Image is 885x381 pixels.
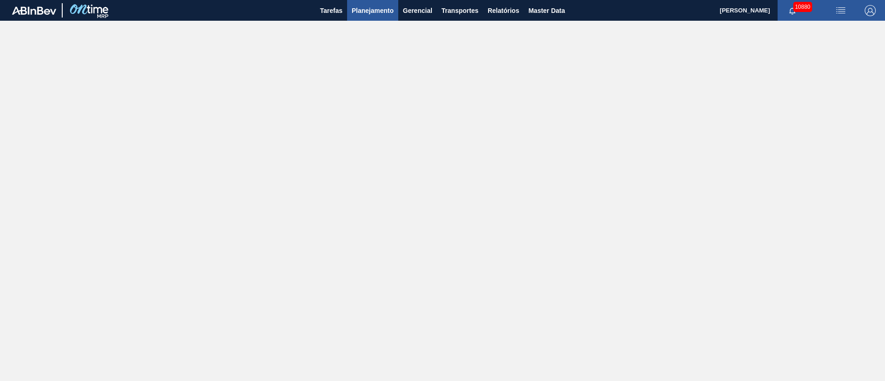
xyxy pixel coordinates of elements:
img: Logout [865,5,876,16]
span: Gerencial [403,5,432,16]
span: Planejamento [352,5,394,16]
span: Relatórios [488,5,519,16]
img: TNhmsLtSVTkK8tSr43FrP2fwEKptu5GPRR3wAAAABJRU5ErkJggg== [12,6,56,15]
img: userActions [835,5,846,16]
span: Master Data [528,5,565,16]
button: Notificações [778,4,807,17]
span: 10880 [793,2,812,12]
span: Tarefas [320,5,342,16]
span: Transportes [442,5,478,16]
